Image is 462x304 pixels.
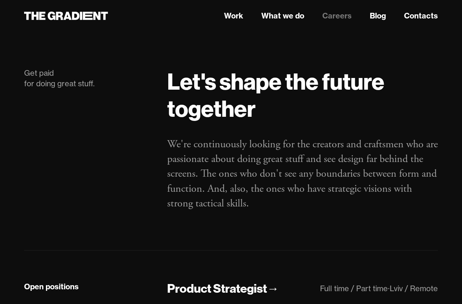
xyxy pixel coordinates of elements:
[370,10,386,21] a: Blog
[24,282,79,291] strong: Open positions
[224,10,243,21] a: Work
[322,10,352,21] a: Careers
[24,68,152,89] div: Get paid for doing great stuff.
[167,281,279,297] a: Product Strategist→
[390,284,438,293] div: Lviv / Remote
[320,284,388,293] div: Full time / Part time
[261,10,304,21] a: What we do
[167,67,384,123] strong: Let's shape the future together
[167,137,438,211] p: We're continuously looking for the creators and craftsmen who are passionate about doing great st...
[404,10,438,21] a: Contacts
[167,281,267,296] div: Product Strategist
[267,281,279,296] div: →
[388,284,390,293] div: ·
